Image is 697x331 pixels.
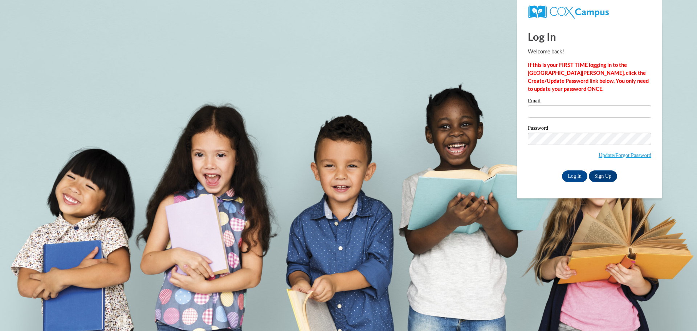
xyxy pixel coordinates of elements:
a: Update/Forgot Password [599,152,651,158]
strong: If this is your FIRST TIME logging in to the [GEOGRAPHIC_DATA][PERSON_NAME], click the Create/Upd... [528,62,649,92]
a: Sign Up [589,170,617,182]
label: Email [528,98,651,105]
input: Log In [562,170,587,182]
label: Password [528,125,651,133]
a: COX Campus [528,8,609,15]
img: COX Campus [528,5,609,19]
p: Welcome back! [528,48,651,56]
h1: Log In [528,29,651,44]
